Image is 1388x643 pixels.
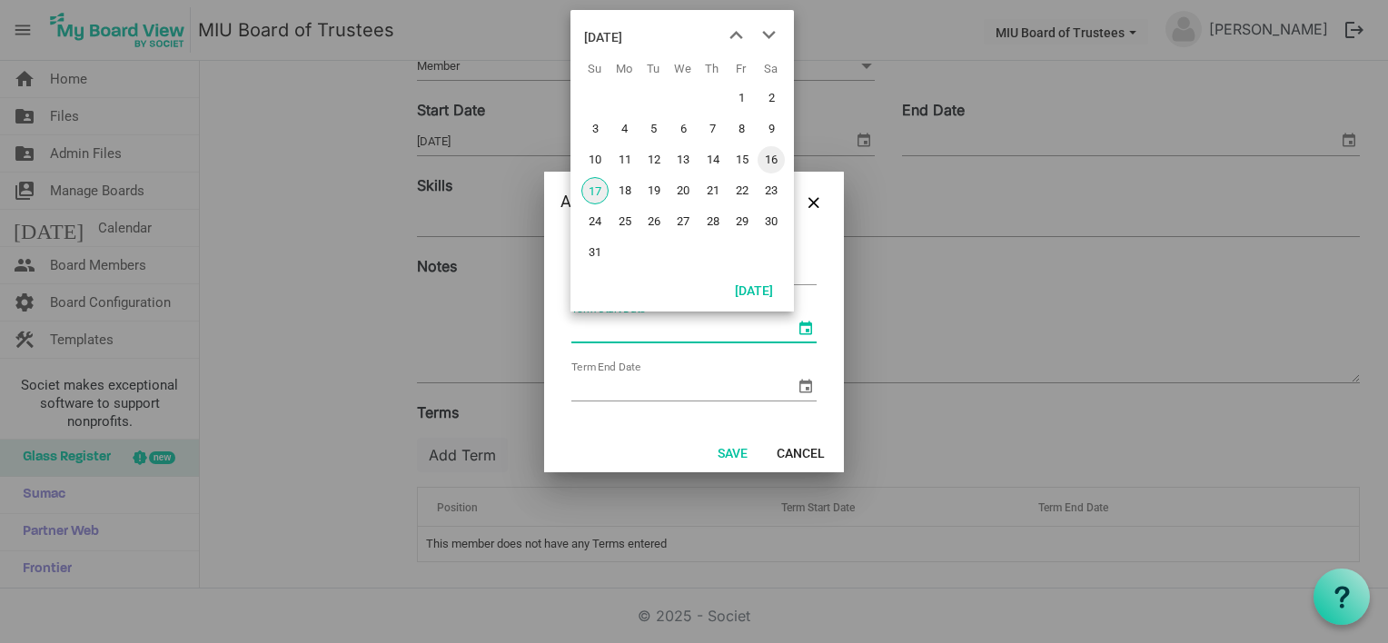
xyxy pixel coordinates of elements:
[581,177,609,204] span: Sunday, August 17, 2025
[756,55,785,83] th: Sa
[611,146,639,173] span: Monday, August 11, 2025
[611,208,639,235] span: Monday, August 25, 2025
[560,188,774,215] div: Add Term
[699,146,727,173] span: Thursday, August 14, 2025
[795,317,817,339] span: select
[544,172,844,472] div: Dialog edit
[758,177,785,204] span: Saturday, August 23, 2025
[640,208,668,235] span: Tuesday, August 26, 2025
[640,177,668,204] span: Tuesday, August 19, 2025
[758,84,785,112] span: Saturday, August 2, 2025
[758,208,785,235] span: Saturday, August 30, 2025
[729,84,756,112] span: Friday, August 1, 2025
[699,177,727,204] span: Thursday, August 21, 2025
[669,146,697,173] span: Wednesday, August 13, 2025
[719,19,752,52] button: previous month
[581,239,609,266] span: Sunday, August 31, 2025
[611,177,639,204] span: Monday, August 18, 2025
[640,146,668,173] span: Tuesday, August 12, 2025
[765,440,837,465] button: Cancel
[580,175,609,206] td: Sunday, August 17, 2025
[758,146,785,173] span: Saturday, August 16, 2025
[669,208,697,235] span: Wednesday, August 27, 2025
[723,277,785,302] button: Today
[639,55,668,83] th: Tu
[729,146,756,173] span: Friday, August 15, 2025
[758,115,785,143] span: Saturday, August 9, 2025
[581,115,609,143] span: Sunday, August 3, 2025
[669,115,697,143] span: Wednesday, August 6, 2025
[698,55,727,83] th: Th
[581,208,609,235] span: Sunday, August 24, 2025
[668,55,697,83] th: We
[727,55,756,83] th: Fr
[706,440,759,465] button: Save
[795,375,817,397] span: select
[699,115,727,143] span: Thursday, August 7, 2025
[800,188,828,215] button: Close
[610,55,639,83] th: Mo
[729,177,756,204] span: Friday, August 22, 2025
[611,115,639,143] span: Monday, August 4, 2025
[729,208,756,235] span: Friday, August 29, 2025
[581,146,609,173] span: Sunday, August 10, 2025
[580,55,609,83] th: Su
[699,208,727,235] span: Thursday, August 28, 2025
[669,177,697,204] span: Wednesday, August 20, 2025
[752,19,785,52] button: next month
[584,19,622,55] div: title
[729,115,756,143] span: Friday, August 8, 2025
[640,115,668,143] span: Tuesday, August 5, 2025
